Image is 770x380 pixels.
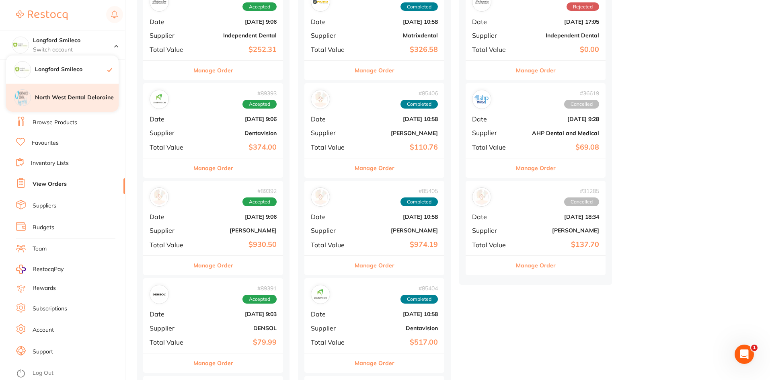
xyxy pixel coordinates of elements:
[311,213,351,220] span: Date
[516,61,556,80] button: Manage Order
[519,214,599,220] b: [DATE] 18:34
[313,92,328,107] img: Adam Dental
[357,214,438,220] b: [DATE] 10:58
[196,311,277,317] b: [DATE] 9:03
[357,143,438,152] b: $110.76
[150,213,190,220] span: Date
[150,339,190,346] span: Total Value
[357,45,438,54] b: $326.58
[33,224,54,232] a: Budgets
[564,197,599,206] span: Cancelled
[150,32,190,39] span: Supplier
[35,66,107,74] h4: Longford Smileco
[357,18,438,25] b: [DATE] 10:58
[152,189,167,205] img: Henry Schein Halas
[16,10,68,20] img: Restocq Logo
[311,310,351,318] span: Date
[33,326,54,334] a: Account
[16,265,26,274] img: RestocqPay
[242,2,277,11] span: Accepted
[33,284,56,292] a: Rewards
[33,265,64,273] span: RestocqPay
[196,32,277,39] b: Independent Dental
[242,188,277,194] span: # 89392
[311,129,351,136] span: Supplier
[472,129,512,136] span: Supplier
[14,62,31,78] img: Longford Smileco
[33,245,47,253] a: Team
[35,94,119,102] h4: North West Dental Deloraine
[519,130,599,136] b: AHP Dental and Medical
[33,305,67,313] a: Subscriptions
[33,348,53,356] a: Support
[400,285,438,292] span: # 85404
[472,227,512,234] span: Supplier
[400,295,438,304] span: Completed
[33,180,67,188] a: View Orders
[196,227,277,234] b: [PERSON_NAME]
[150,227,190,234] span: Supplier
[472,144,512,151] span: Total Value
[150,144,190,151] span: Total Value
[16,367,123,380] button: Log Out
[474,189,489,205] img: Adam Dental
[143,181,283,275] div: Henry Schein Halas#89392AcceptedDate[DATE] 9:06Supplier[PERSON_NAME]Total Value$930.50Manage Order
[311,144,351,151] span: Total Value
[152,92,167,107] img: Dentavision
[311,227,351,234] span: Supplier
[355,61,394,80] button: Manage Order
[311,115,351,123] span: Date
[196,116,277,122] b: [DATE] 9:06
[196,325,277,331] b: DENSOL
[150,115,190,123] span: Date
[519,18,599,25] b: [DATE] 17:05
[472,115,512,123] span: Date
[355,353,394,373] button: Manage Order
[400,197,438,206] span: Completed
[355,158,394,178] button: Manage Order
[735,345,754,364] iframe: Intercom live chat
[242,197,277,206] span: Accepted
[143,278,283,373] div: DENSOL#89391AcceptedDate[DATE] 9:03SupplierDENSOLTotal Value$79.99Manage Order
[193,353,233,373] button: Manage Order
[311,241,351,249] span: Total Value
[150,310,190,318] span: Date
[357,338,438,347] b: $517.00
[33,202,56,210] a: Suppliers
[33,37,114,45] h4: Longford Smileco
[519,45,599,54] b: $0.00
[196,18,277,25] b: [DATE] 9:06
[150,46,190,53] span: Total Value
[196,240,277,249] b: $930.50
[311,32,351,39] span: Supplier
[242,295,277,304] span: Accepted
[242,90,277,97] span: # 89393
[474,92,489,107] img: AHP Dental and Medical
[196,143,277,152] b: $374.00
[12,37,29,53] img: Longford Smileco
[196,130,277,136] b: Dentavision
[357,227,438,234] b: [PERSON_NAME]
[357,311,438,317] b: [DATE] 10:58
[33,119,77,127] a: Browse Products
[357,325,438,331] b: Dentavision
[357,240,438,249] b: $974.19
[196,45,277,54] b: $252.31
[472,213,512,220] span: Date
[519,227,599,234] b: [PERSON_NAME]
[519,240,599,249] b: $137.70
[472,32,512,39] span: Supplier
[150,241,190,249] span: Total Value
[311,46,351,53] span: Total Value
[150,129,190,136] span: Supplier
[751,345,758,351] span: 1
[33,46,114,54] p: Switch account
[311,339,351,346] span: Total Value
[32,139,59,147] a: Favourites
[14,90,31,106] img: North West Dental Deloraine
[519,143,599,152] b: $69.08
[472,241,512,249] span: Total Value
[150,325,190,332] span: Supplier
[472,46,512,53] span: Total Value
[567,2,599,11] span: Rejected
